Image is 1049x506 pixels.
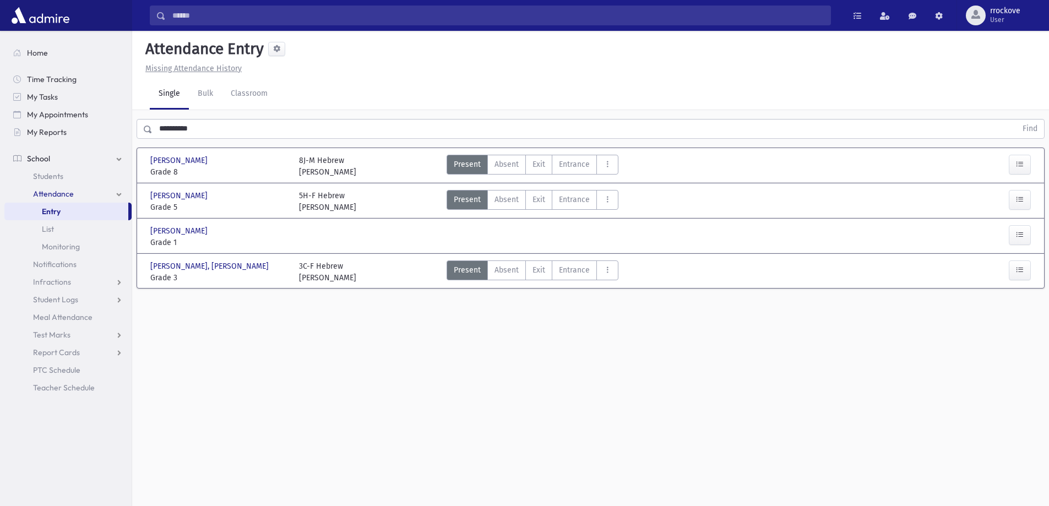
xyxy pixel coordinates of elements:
span: rrockove [990,7,1020,15]
span: Time Tracking [27,74,77,84]
span: Student Logs [33,295,78,304]
input: Search [166,6,830,25]
span: User [990,15,1020,24]
a: Test Marks [4,326,132,344]
span: Monitoring [42,242,80,252]
span: [PERSON_NAME], [PERSON_NAME] [150,260,271,272]
a: Students [4,167,132,185]
div: AttTypes [447,260,618,284]
span: Teacher Schedule [33,383,95,393]
span: Present [454,194,481,205]
div: 8J-M Hebrew [PERSON_NAME] [299,155,356,178]
span: [PERSON_NAME] [150,190,210,202]
a: PTC Schedule [4,361,132,379]
span: Report Cards [33,347,80,357]
span: Home [27,48,48,58]
span: List [42,224,54,234]
a: My Reports [4,123,132,141]
span: Present [454,264,481,276]
a: Bulk [189,79,222,110]
span: Grade 3 [150,272,288,284]
span: Exit [532,264,545,276]
button: Find [1016,119,1044,138]
span: Absent [494,159,519,170]
a: Student Logs [4,291,132,308]
span: My Appointments [27,110,88,119]
span: Infractions [33,277,71,287]
span: Absent [494,264,519,276]
span: Grade 1 [150,237,288,248]
a: Attendance [4,185,132,203]
a: Time Tracking [4,70,132,88]
a: Teacher Schedule [4,379,132,396]
span: Students [33,171,63,181]
a: Notifications [4,255,132,273]
span: Test Marks [33,330,70,340]
span: School [27,154,50,164]
span: Meal Attendance [33,312,93,322]
span: My Reports [27,127,67,137]
span: Entrance [559,264,590,276]
span: Present [454,159,481,170]
div: AttTypes [447,190,618,213]
a: Monitoring [4,238,132,255]
span: Entrance [559,159,590,170]
a: School [4,150,132,167]
a: My Tasks [4,88,132,106]
div: 3C-F Hebrew [PERSON_NAME] [299,260,356,284]
span: [PERSON_NAME] [150,225,210,237]
a: List [4,220,132,238]
span: Notifications [33,259,77,269]
a: Missing Attendance History [141,64,242,73]
u: Missing Attendance History [145,64,242,73]
a: Classroom [222,79,276,110]
span: Entry [42,206,61,216]
a: My Appointments [4,106,132,123]
img: AdmirePro [9,4,72,26]
span: Grade 5 [150,202,288,213]
span: Entrance [559,194,590,205]
div: AttTypes [447,155,618,178]
h5: Attendance Entry [141,40,264,58]
div: 5H-F Hebrew [PERSON_NAME] [299,190,356,213]
a: Single [150,79,189,110]
span: Exit [532,159,545,170]
a: Infractions [4,273,132,291]
a: Entry [4,203,128,220]
span: Grade 8 [150,166,288,178]
a: Report Cards [4,344,132,361]
a: Meal Attendance [4,308,132,326]
span: PTC Schedule [33,365,80,375]
span: [PERSON_NAME] [150,155,210,166]
span: Attendance [33,189,74,199]
span: My Tasks [27,92,58,102]
a: Home [4,44,132,62]
span: Exit [532,194,545,205]
span: Absent [494,194,519,205]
